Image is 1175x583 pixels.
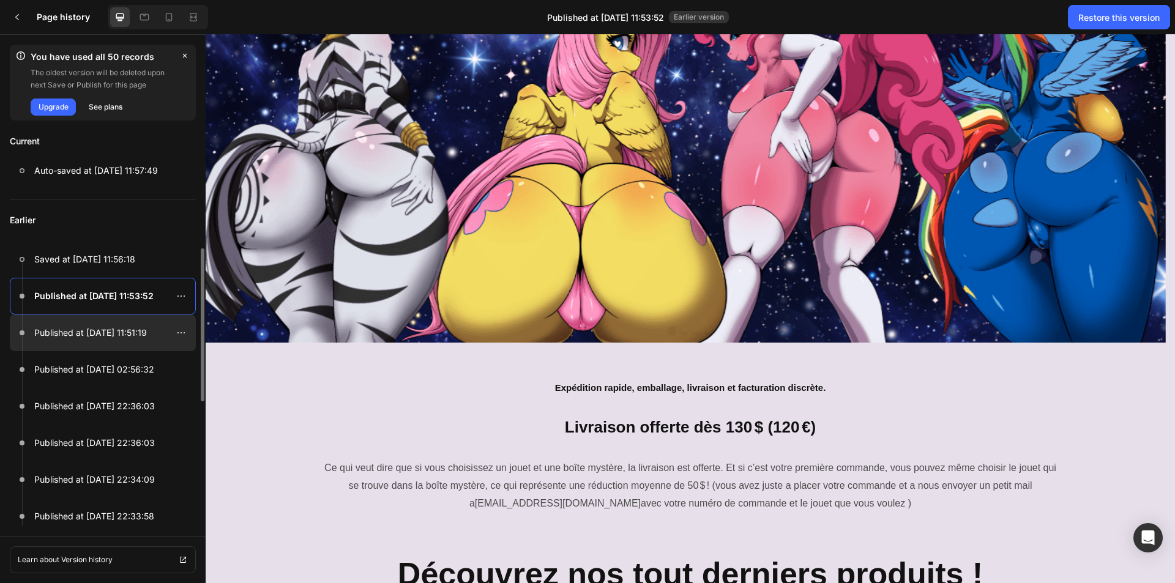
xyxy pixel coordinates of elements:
div: Restore this version [1078,11,1160,24]
button: Upgrade [31,98,76,116]
button: Dot [463,291,470,299]
p: Auto-saved at [DATE] 11:57:49 [34,163,158,178]
p: Current [10,130,196,152]
p: Earlier [10,199,196,241]
p: Published at [DATE] 02:56:32 [34,362,154,377]
p: Published at [DATE] 22:34:09 [34,472,155,487]
p: Published at [DATE] 22:36:03 [34,399,155,414]
p: Published at [DATE] 22:36:03 [34,436,155,450]
p: Ce qui veut dire que si vous choisissez un jouet et une boîte mystère, la livraison est offerte. ... [119,425,851,478]
p: Published at [DATE] 11:51:19 [34,325,147,340]
button: Dot [499,291,507,299]
div: See plans [89,102,122,113]
span: Livraison offerte dès 130 $ (120 €) [359,384,610,402]
p: Published at [DATE] 11:53:52 [34,289,154,303]
div: Upgrade [39,102,69,113]
button: Restore this version [1068,5,1170,29]
span: Earlier version [669,11,729,23]
h2: Découvrez nos tout derniers produits ! [117,518,852,562]
div: Start with Generating from URL or image [402,371,567,381]
div: Start with Sections from sidebar [411,278,559,292]
div: Open Intercom Messenger [1133,523,1163,552]
button: Dot [475,291,482,299]
h3: Page history [37,10,103,24]
p: Saved at [DATE] 11:56:18 [34,252,135,267]
p: The oldest version will be deleted upon next Save or Publish for this page [31,67,176,91]
span: Published at [DATE] 11:53:52 [547,11,664,24]
strong: Expédition rapide, emballage, livraison et facturation discrète. [349,348,621,358]
a: [EMAIL_ADDRESS][DOMAIN_NAME] [269,464,435,474]
span: You have used all 50 records [31,50,176,64]
a: Learn about Version history [10,546,196,573]
p: Published at [DATE] 22:33:58 [34,509,154,524]
p: Learn about Version history [18,554,113,565]
button: See plans [81,98,130,116]
iframe: Design area [206,34,1175,583]
button: Add elements [487,302,573,327]
button: Dot [487,291,494,299]
button: Add sections [396,302,480,327]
